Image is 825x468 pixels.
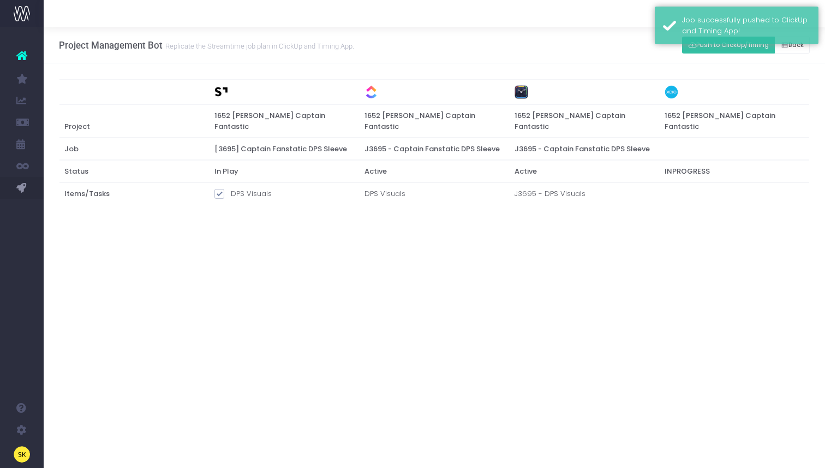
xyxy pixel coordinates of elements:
span: J3695 - Captain Fanstatic DPS Sleeve [515,144,650,155]
img: xero-color.png [665,85,678,99]
span: 1652 [PERSON_NAME] Captain Fantastic [364,110,504,132]
span: 1652 [PERSON_NAME] Captain Fantastic [665,110,804,132]
th: Items/Tasks [59,182,210,210]
label: DPS Visuals [214,188,272,199]
img: clickup-color.png [364,85,378,99]
th: Active [360,160,510,182]
th: In Play [210,160,360,182]
button: Back [774,37,810,54]
th: Project [59,104,210,138]
small: Replicate the Streamtime job plan in ClickUp and Timing App. [163,40,354,51]
span: 1652 [PERSON_NAME] Captain Fantastic [214,110,354,132]
td: DPS Visuals [360,182,510,210]
span: [3695] Captain Fanstatic DPS Sleeve [214,144,347,155]
img: images/default_profile_image.png [14,446,30,463]
span: 1652 [PERSON_NAME] Captain Fantastic [515,110,654,132]
h3: Project Management Bot [59,40,354,51]
div: Small button group [682,34,810,56]
th: Active [509,160,659,182]
td: J3695 - DPS Visuals [509,182,659,210]
button: Push to ClickUp/Timing [682,37,775,54]
img: timing-color.png [515,85,528,99]
div: Job successfully pushed to ClickUp and Timing App! [682,15,810,36]
span: J3695 - Captain Fanstatic DPS Sleeve [364,144,500,155]
img: streamtime_fav.png [214,85,228,99]
th: Status [59,160,210,182]
th: Job [59,138,210,160]
th: INPROGRESS [659,160,809,182]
